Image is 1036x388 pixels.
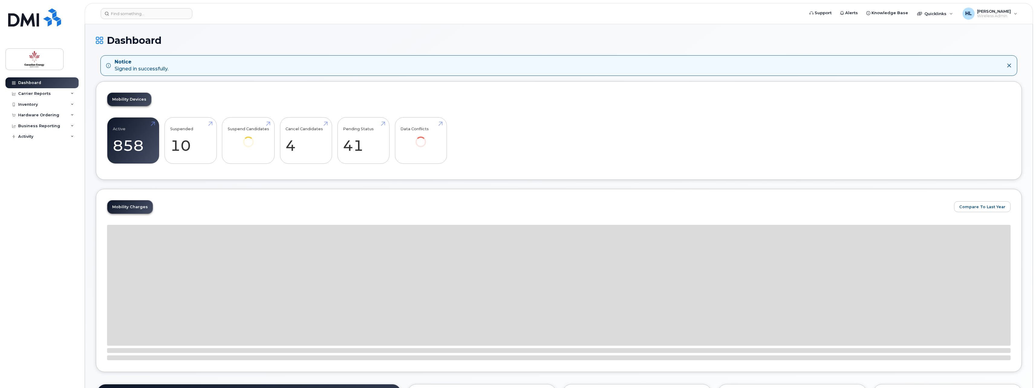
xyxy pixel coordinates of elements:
[285,121,326,160] a: Cancel Candidates 4
[343,121,384,160] a: Pending Status 41
[959,204,1005,210] span: Compare To Last Year
[400,121,441,155] a: Data Conflicts
[113,121,154,160] a: Active 858
[228,121,269,155] a: Suspend Candidates
[107,200,153,214] a: Mobility Charges
[107,93,151,106] a: Mobility Devices
[170,121,211,160] a: Suspended 10
[954,201,1011,212] button: Compare To Last Year
[115,59,168,66] strong: Notice
[96,35,1022,46] h1: Dashboard
[115,59,168,73] div: Signed in successfully.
